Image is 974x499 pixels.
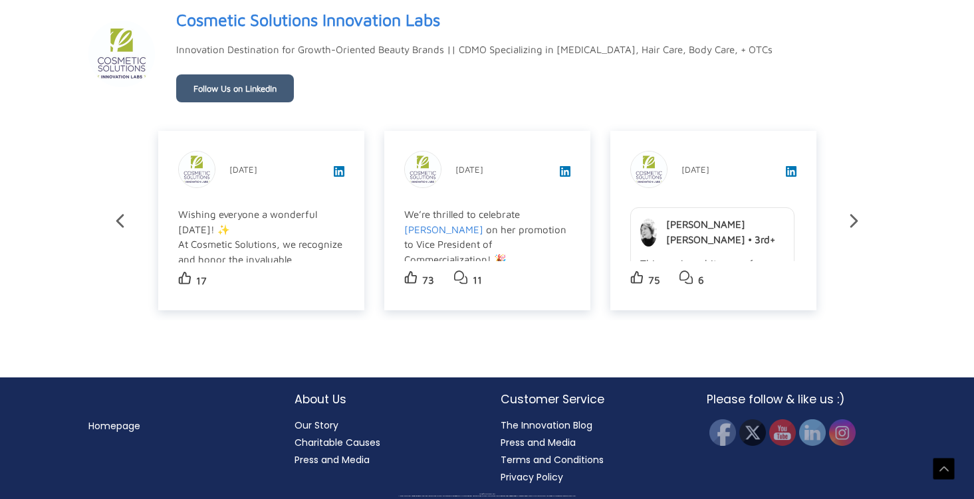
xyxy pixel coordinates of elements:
[739,419,766,446] img: Twitter
[501,417,680,486] nav: Customer Service
[501,453,604,466] a: Terms and Conditions
[179,151,215,187] img: sk-post-userpic
[196,272,207,290] p: 17
[648,271,660,290] p: 75
[501,419,592,432] a: The Innovation Blog
[405,151,441,187] img: sk-post-userpic
[455,161,483,177] p: [DATE]
[178,207,342,327] div: Wishing everyone a wonderful [DATE]! ✨ At Cosmetic Solutions, we recognize and honor the invaluab...
[422,271,434,290] p: 73
[404,224,483,235] a: [PERSON_NAME]
[487,494,495,494] span: Cosmetic Solutions
[295,417,474,468] nav: About Us
[698,271,704,290] p: 6
[640,219,658,247] img: sk-shared-userpic
[176,5,440,35] a: View page on LinkedIn
[631,151,667,187] img: sk-post-userpic
[295,391,474,408] h2: About Us
[295,436,380,449] a: Charitable Causes
[88,419,140,433] a: Homepage
[229,161,257,177] p: [DATE]
[23,496,951,497] div: All material on this Website, including design, text, images, logos and sounds, are owned by Cosm...
[176,41,773,59] p: Innovation Destination for Growth-Oriented Beauty Brands || CDMO Specializing in [MEDICAL_DATA], ...
[334,167,344,179] a: View post on LinkedIn
[295,453,370,466] a: Press and Media
[473,271,482,290] p: 11
[176,74,294,102] a: Follow Us on LinkedIn
[295,419,338,432] a: Our Story
[709,419,736,446] img: Facebook
[23,494,951,495] div: Copyright © 2025
[501,391,680,408] h2: Customer Service
[560,167,570,179] a: View post on LinkedIn
[88,21,155,87] img: sk-header-picture
[707,391,886,408] h2: Please follow & like us :)
[404,207,568,476] div: We’re thrilled to celebrate on her promotion to Vice President of Commercialization! 🎉 After almo...
[501,436,576,449] a: Press and Media
[681,161,709,177] p: [DATE]
[501,470,563,484] a: Privacy Policy
[786,167,796,179] a: View post on LinkedIn
[666,217,784,247] p: [PERSON_NAME] [PERSON_NAME] • 3rd+
[88,417,268,435] nav: Menu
